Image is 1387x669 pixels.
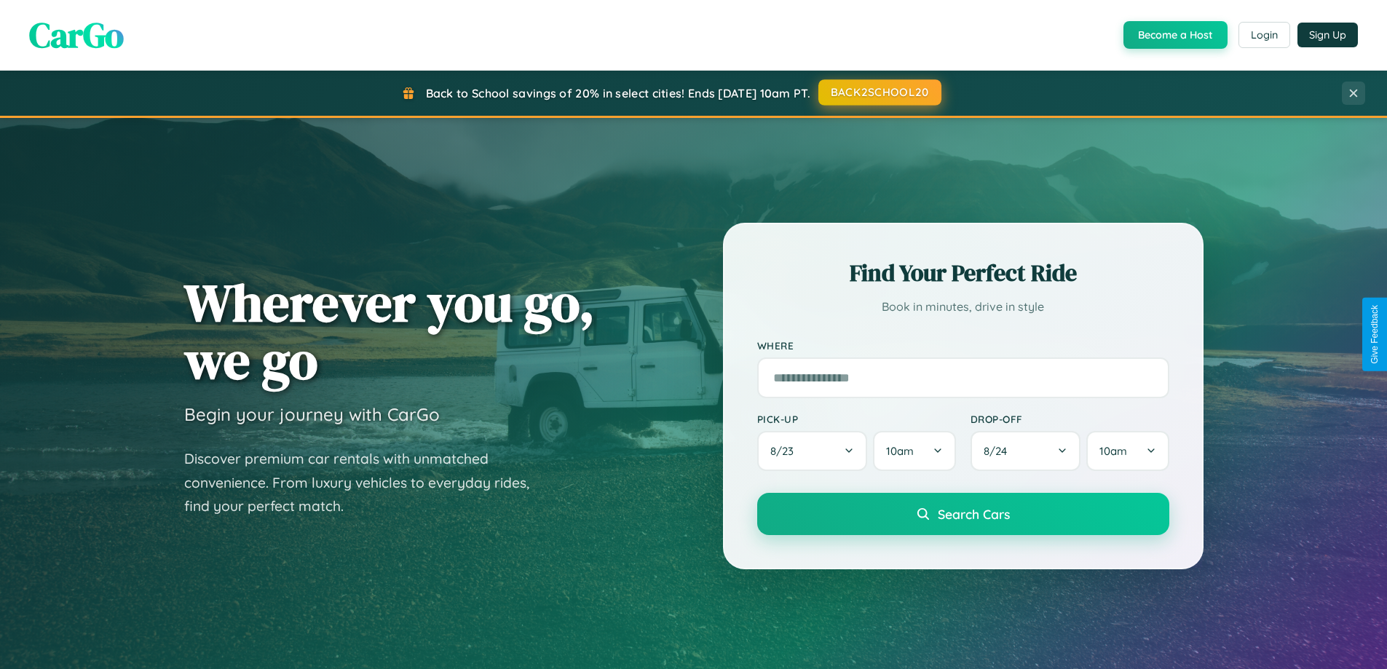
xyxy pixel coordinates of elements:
span: 8 / 24 [984,444,1014,458]
p: Book in minutes, drive in style [757,296,1169,317]
button: Login [1238,22,1290,48]
span: 10am [1099,444,1127,458]
h2: Find Your Perfect Ride [757,257,1169,289]
label: Where [757,339,1169,352]
button: 10am [1086,431,1169,471]
h1: Wherever you go, we go [184,274,595,389]
button: 10am [873,431,955,471]
div: Give Feedback [1370,305,1380,364]
button: Sign Up [1297,23,1358,47]
p: Discover premium car rentals with unmatched convenience. From luxury vehicles to everyday rides, ... [184,447,548,518]
h3: Begin your journey with CarGo [184,403,440,425]
span: Back to School savings of 20% in select cities! Ends [DATE] 10am PT. [426,86,810,100]
label: Drop-off [971,413,1169,425]
button: Become a Host [1123,21,1228,49]
label: Pick-up [757,413,956,425]
button: 8/24 [971,431,1081,471]
button: 8/23 [757,431,868,471]
button: Search Cars [757,493,1169,535]
span: CarGo [29,11,124,59]
span: 10am [886,444,914,458]
span: Search Cars [938,506,1010,522]
button: BACK2SCHOOL20 [818,79,941,106]
span: 8 / 23 [770,444,801,458]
